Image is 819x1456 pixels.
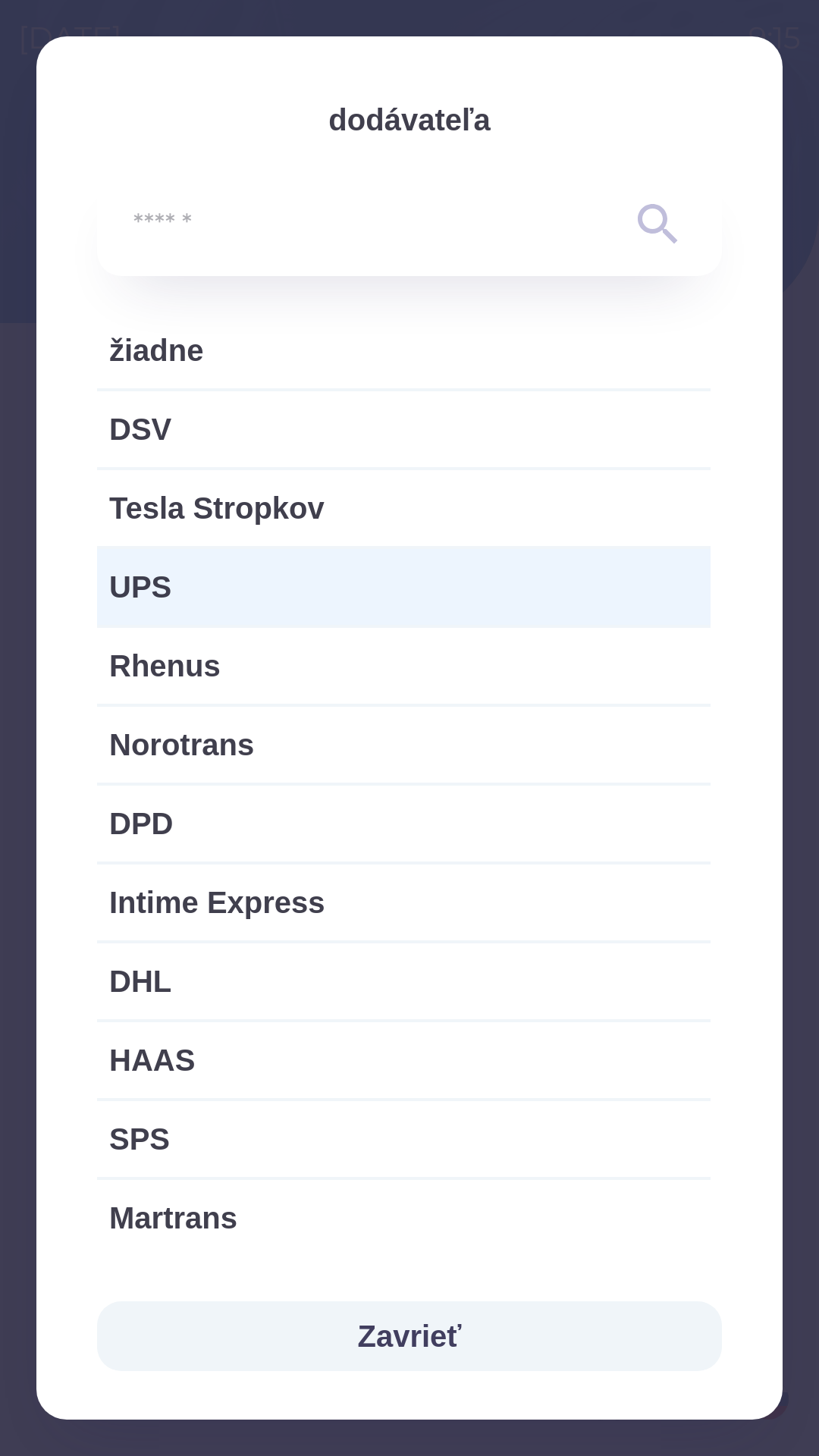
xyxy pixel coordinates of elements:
span: Norotrans [109,722,698,767]
span: DPD [109,801,698,846]
span: Martrans [109,1195,698,1241]
div: Intime Express [97,864,711,940]
span: Rhenus [109,643,698,689]
div: UPS [97,549,711,625]
span: HAAS [109,1037,698,1083]
span: DSV [109,406,698,452]
div: Norotrans [97,707,711,783]
button: Zavrieť [97,1301,722,1371]
span: SPS [109,1116,698,1162]
div: Rhenus [97,628,711,704]
div: DHL [97,943,711,1019]
span: Tesla Stropkov [109,485,698,531]
span: Intime Express [109,880,698,925]
div: Tesla Stropkov [97,470,711,546]
p: dodávateľa [97,97,722,143]
div: žiadne [97,312,711,388]
span: UPS [109,564,698,610]
span: žiadne [109,328,698,373]
div: HAAS [97,1022,711,1098]
div: SPS [97,1101,711,1177]
div: DSV [97,391,711,467]
span: DHL [109,959,698,1004]
div: DPD [97,786,711,861]
div: Martrans [97,1180,711,1256]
